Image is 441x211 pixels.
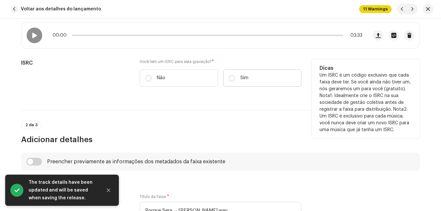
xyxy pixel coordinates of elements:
[320,72,412,133] p: Um ISRC é um código exclusivo que cada faixa deve ter. Se você ainda não tiver um, nós geraremos ...
[320,64,412,72] h5: Dicas
[47,159,225,164] div: Preencher previamente as informações dos metadados da faixa existente
[29,179,97,202] div: The track details have been updated and will be saved when saving the release.
[140,59,301,64] label: Você tem um ISRC para esta gravação?
[21,59,129,67] h5: ISRC
[346,33,362,38] span: 03:33
[157,75,165,81] p: Não
[140,194,169,199] label: Título da Faixa
[240,75,248,81] p: Sim
[102,184,115,197] button: Close
[21,134,420,145] h3: Adicionar detalhes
